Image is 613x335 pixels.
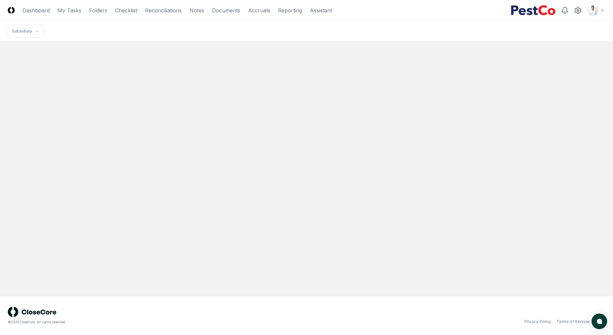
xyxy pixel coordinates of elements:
a: Accruals [248,7,270,14]
a: Privacy Policy [525,319,551,325]
button: atlas-launcher [592,314,607,329]
a: Terms of Service [556,319,590,325]
a: Documents [212,7,240,14]
a: Folders [89,7,107,14]
img: PestCo logo [511,5,556,16]
a: Reconciliations [145,7,182,14]
a: Dashboard [22,7,50,14]
a: Assistant [310,7,332,14]
a: Reporting [278,7,302,14]
a: Checklist [115,7,137,14]
a: My Tasks [58,7,81,14]
img: logo [8,307,57,317]
a: Notes [190,7,204,14]
nav: breadcrumb [8,25,44,38]
img: d09822cc-9b6d-4858-8d66-9570c114c672_b0bc35f1-fa8e-4ccc-bc23-b02c2d8c2b72.png [588,5,598,16]
div: © 2025 CloseCore. All rights reserved. [8,320,307,325]
img: Logo [8,7,15,14]
div: Subsidiary [12,28,32,34]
